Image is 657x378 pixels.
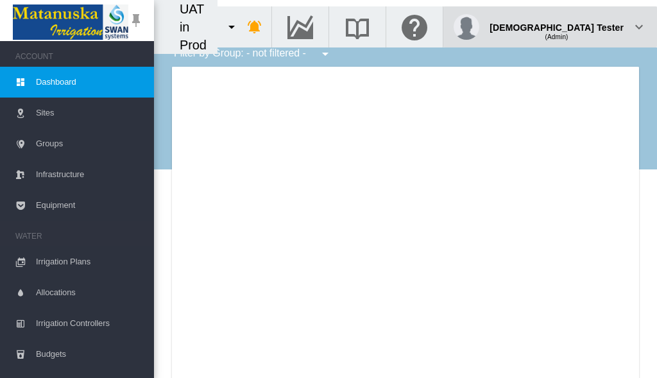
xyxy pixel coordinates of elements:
[219,14,244,40] button: icon-menu-down
[545,33,568,40] span: (Admin)
[36,277,144,308] span: Allocations
[36,190,144,221] span: Equipment
[36,308,144,339] span: Irrigation Controllers
[247,19,262,35] md-icon: icon-bell-ring
[164,41,342,67] div: Filter by Group: - not filtered -
[36,159,144,190] span: Infrastructure
[399,19,430,35] md-icon: Click here for help
[454,14,479,40] img: profile.jpg
[128,13,144,28] md-icon: icon-pin
[36,98,144,128] span: Sites
[36,339,144,370] span: Budgets
[342,19,373,35] md-icon: Search the knowledge base
[36,67,144,98] span: Dashboard
[631,19,647,35] md-icon: icon-chevron-down
[224,19,239,35] md-icon: icon-menu-down
[443,6,657,47] button: [DEMOGRAPHIC_DATA] Tester (Admin) icon-chevron-down
[490,16,624,29] div: [DEMOGRAPHIC_DATA] Tester
[242,14,268,40] button: icon-bell-ring
[312,41,338,67] button: icon-menu-down
[36,246,144,277] span: Irrigation Plans
[285,19,316,35] md-icon: Go to the Data Hub
[15,226,144,246] span: WATER
[13,4,128,40] img: Matanuska_LOGO.png
[318,46,333,62] md-icon: icon-menu-down
[15,46,144,67] span: ACCOUNT
[36,128,144,159] span: Groups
